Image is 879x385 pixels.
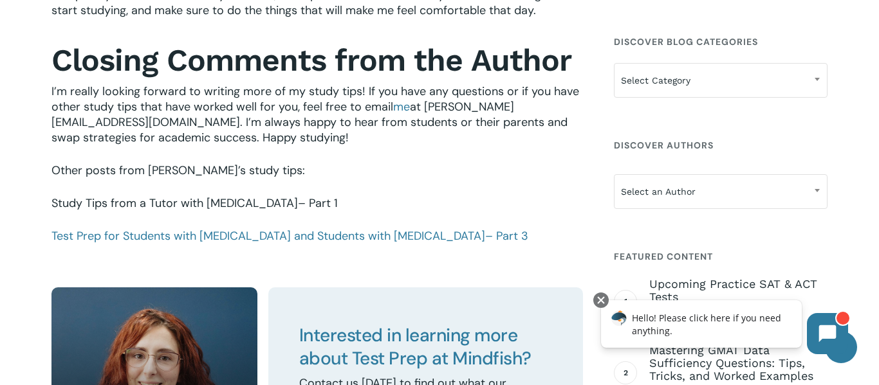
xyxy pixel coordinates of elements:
span: Select Category [614,63,828,98]
a: Study Tips from a Tutor with [MEDICAL_DATA]– Part 1 [51,195,338,211]
h4: Discover Blog Categories [614,30,828,53]
span: I’m really looking forward to writing more of my study tips! If you have any questions or if you ... [51,84,579,114]
iframe: Chatbot [588,290,861,367]
a: Test Prep for Students with [MEDICAL_DATA] and Students with [MEDICAL_DATA]– Part 3 [51,228,528,244]
span: – Part 3 [485,228,528,244]
h4: Discover Authors [614,134,828,157]
p: Other posts from [PERSON_NAME]’s study tips: [51,163,583,195]
span: Interested in learning more about Test Prep at Mindfish? [299,323,532,370]
span: Upcoming Practice SAT & ACT Tests [649,278,828,303]
span: Select an Author [615,178,827,205]
a: me [393,99,410,114]
span: Select an Author [614,174,828,209]
span: – Part 1 [298,195,338,211]
h4: Featured Content [614,245,828,268]
span: Select Category [615,67,827,94]
span: at [PERSON_NAME][EMAIL_ADDRESS][DOMAIN_NAME]. I’m always happy to hear from students or their par... [51,99,568,145]
strong: Closing Comments from the Author [51,42,571,78]
a: Upcoming Practice SAT & ACT Tests [DATE] [649,278,828,323]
